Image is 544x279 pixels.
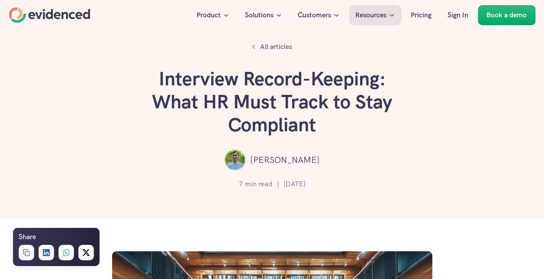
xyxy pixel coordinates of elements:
p: [DATE] [283,178,306,190]
p: Sign In [447,10,468,21]
p: Solutions [245,10,274,21]
p: min read [245,178,273,190]
a: Home [9,7,90,23]
a: All articles [247,39,297,55]
p: Book a demo [486,10,527,21]
p: | [277,178,279,190]
p: Customers [298,10,331,21]
a: Book a demo [478,5,535,25]
a: Sign In [441,5,475,25]
p: Product [196,10,221,21]
a: Pricing [404,5,438,25]
p: 7 [239,178,243,190]
h1: Interview Record-Keeping: What HR Must Track to Stay Compliant [142,68,402,136]
p: Resources [355,10,386,21]
p: All articles [260,41,292,52]
img: "" [224,149,246,171]
p: [PERSON_NAME] [250,153,320,167]
p: Pricing [411,10,431,21]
